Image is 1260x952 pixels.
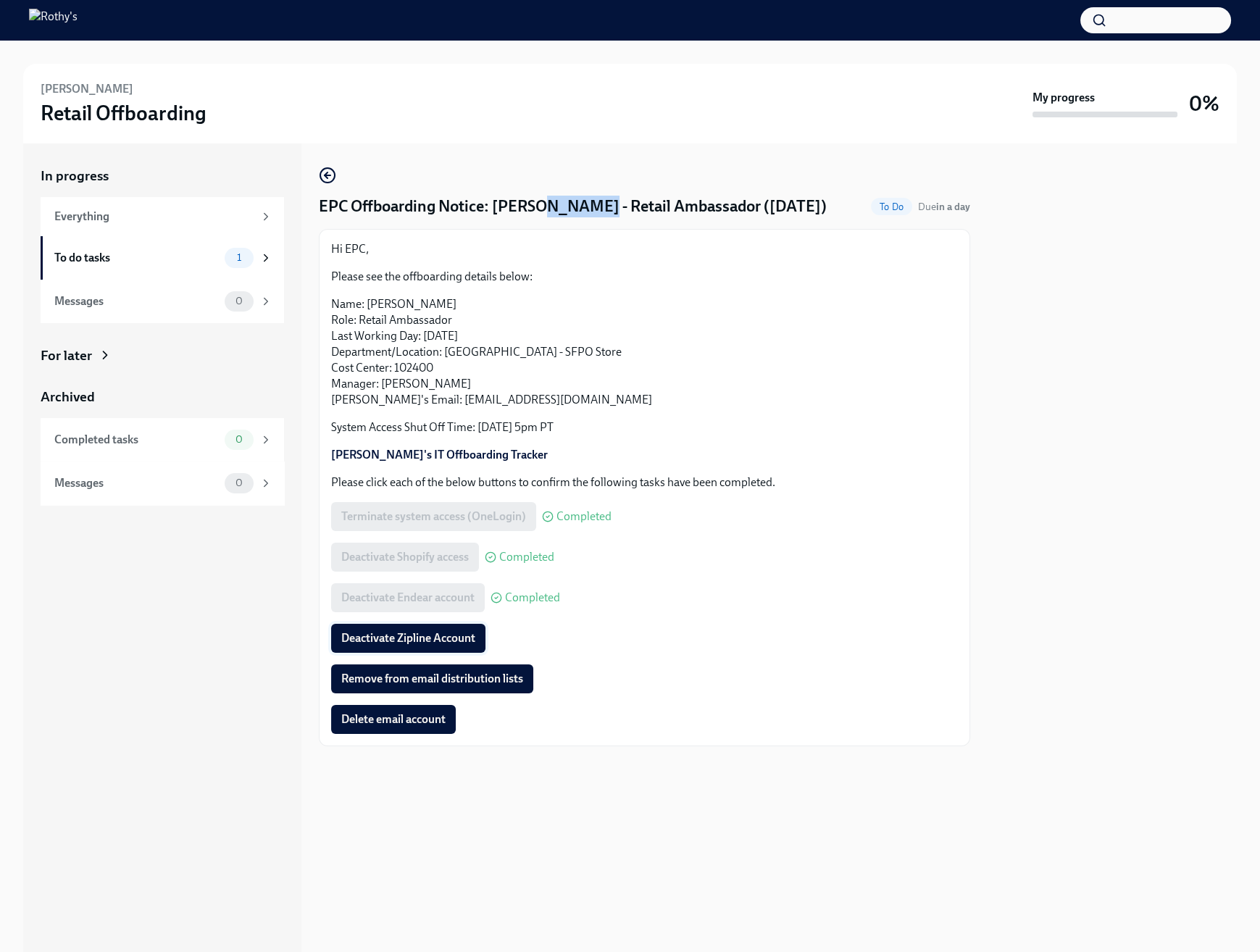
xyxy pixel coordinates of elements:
div: For later [41,346,92,365]
h3: 0% [1189,91,1219,117]
a: Archived [41,388,284,406]
span: Remove from email distribution lists [341,672,523,686]
a: Messages0 [41,280,284,323]
p: Name: [PERSON_NAME] Role: Retail Ambassador Last Working Day: [DATE] Department/Location: [GEOGRA... [331,296,958,408]
p: Please click each of the below buttons to confirm the following tasks have been completed. [331,475,958,490]
div: To do tasks [54,250,219,266]
h3: Retail Offboarding [41,100,206,126]
span: Deactivate Zipline Account [341,631,475,646]
div: Messages [54,293,219,309]
div: Everything [54,209,254,225]
span: 0 [227,434,251,445]
h6: [PERSON_NAME] [41,81,133,97]
div: Completed tasks [54,432,219,448]
span: Completed [556,511,612,522]
p: System Access Shut Off Time: [DATE] 5pm PT [331,419,958,435]
strong: My progress [1032,90,1095,106]
span: Delete email account [341,712,446,727]
span: 1 [228,252,250,263]
span: Completed [499,551,554,563]
h4: EPC Offboarding Notice: [PERSON_NAME] - Retail Ambassador ([DATE]) [319,196,827,217]
a: In progress [41,167,284,185]
div: Messages [54,475,219,491]
span: To Do [871,201,912,212]
a: Everything [41,197,284,236]
span: Completed [505,592,560,604]
button: Delete email account [331,705,456,734]
span: 0 [227,296,251,306]
span: August 31st, 2025 09:00 [918,200,970,214]
p: Hi EPC, [331,241,958,257]
a: Completed tasks0 [41,418,284,462]
a: [PERSON_NAME]'s IT Offboarding Tracker [331,448,548,462]
p: Please see the offboarding details below: [331,269,958,285]
a: Messages0 [41,462,284,505]
button: Remove from email distribution lists [331,664,533,693]
span: 0 [227,477,251,488]
img: Rothy's [29,9,78,32]
a: For later [41,346,284,365]
button: Deactivate Zipline Account [331,624,485,653]
a: To do tasks1 [41,236,284,280]
span: Due [918,201,970,213]
strong: in a day [936,201,970,213]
